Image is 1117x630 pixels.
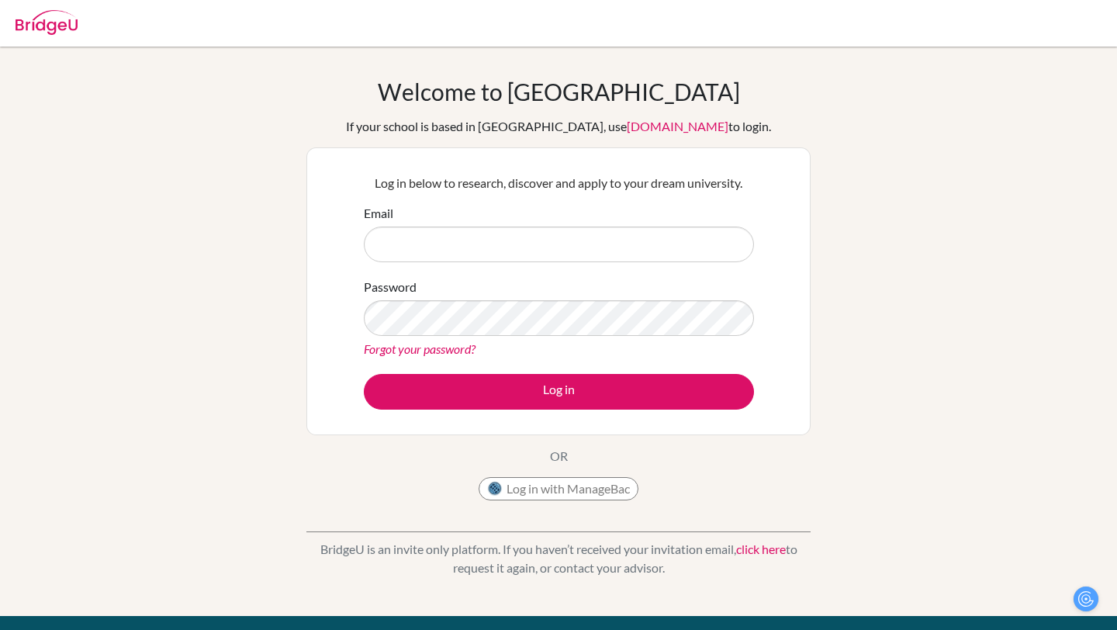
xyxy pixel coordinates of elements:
[736,542,786,556] a: click here
[364,374,754,410] button: Log in
[627,119,728,133] a: [DOMAIN_NAME]
[346,117,771,136] div: If your school is based in [GEOGRAPHIC_DATA], use to login.
[364,174,754,192] p: Log in below to research, discover and apply to your dream university.
[16,10,78,35] img: Bridge-U
[364,341,476,356] a: Forgot your password?
[479,477,638,500] button: Log in with ManageBac
[364,278,417,296] label: Password
[378,78,740,106] h1: Welcome to [GEOGRAPHIC_DATA]
[364,204,393,223] label: Email
[306,540,811,577] p: BridgeU is an invite only platform. If you haven’t received your invitation email, to request it ...
[550,447,568,466] p: OR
